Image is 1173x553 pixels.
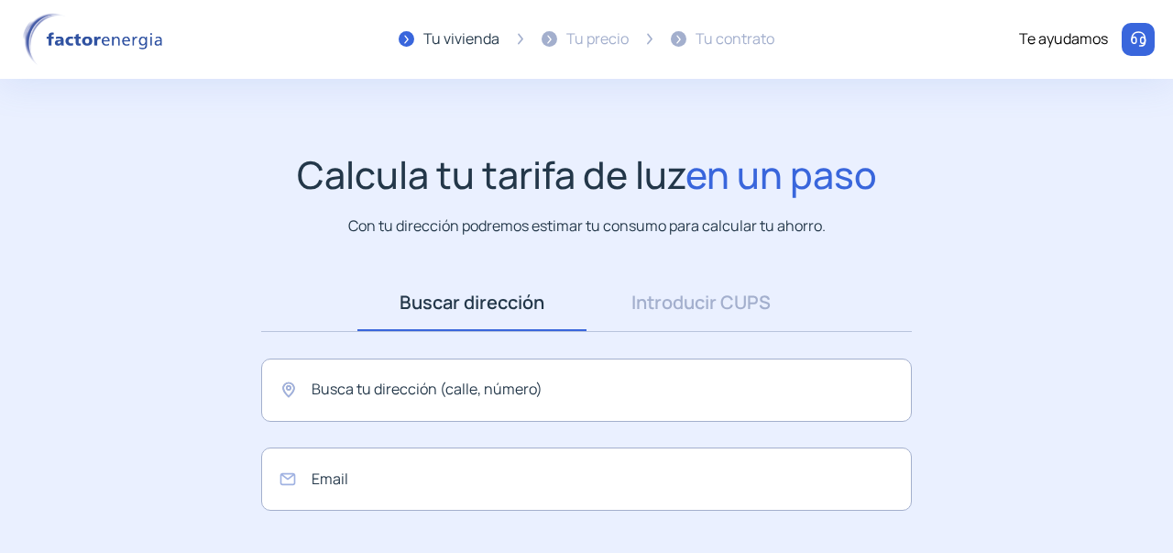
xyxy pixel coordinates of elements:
[586,274,816,331] a: Introducir CUPS
[357,274,586,331] a: Buscar dirección
[1129,30,1147,49] img: llamar
[297,152,877,197] h1: Calcula tu tarifa de luz
[1019,28,1108,51] div: Te ayudamos
[18,13,174,66] img: logo factor
[566,28,629,51] div: Tu precio
[696,28,774,51] div: Tu contrato
[348,215,826,238] p: Con tu dirección podremos estimar tu consumo para calcular tu ahorro.
[423,28,499,51] div: Tu vivienda
[685,149,877,200] span: en un paso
